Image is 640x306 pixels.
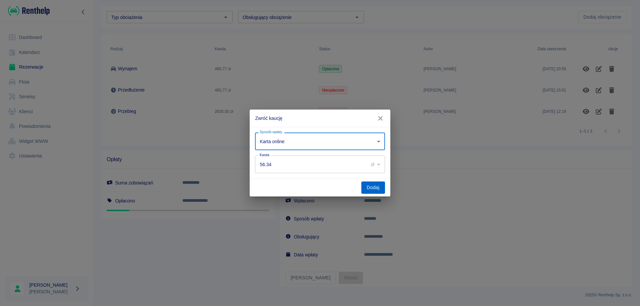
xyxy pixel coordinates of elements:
button: Dodaj [361,181,385,194]
h2: Zwróć kaucję [250,110,390,127]
div: Karta online [255,133,385,150]
div: zł [366,155,385,173]
label: Sposób wpłaty [260,130,282,135]
label: Kwota [260,153,269,157]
